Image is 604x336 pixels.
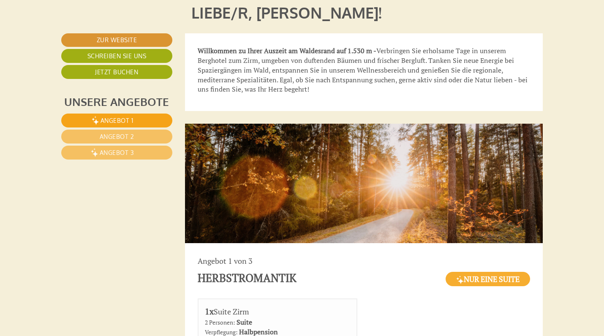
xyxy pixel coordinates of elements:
[283,223,333,237] button: Senden
[151,7,182,21] div: [DATE]
[198,270,297,286] div: HERBSTROMANTIK
[198,46,376,55] strong: Willkommen zu Ihrer Auszeit am Waldesrand auf 1.530 m -
[7,23,143,49] div: Guten Tag, wie können wir Ihnen helfen?
[205,319,235,326] small: 2 Personen:
[198,256,253,266] span: Angebot 1 von 3
[456,276,464,285] img: highlight.svg
[61,94,172,109] div: Unsere Angebote
[205,328,237,336] small: Verpflegung:
[185,124,543,243] img: herbstromantik-wochenangebot-De1-cwm-21689p.jpg
[61,65,172,79] a: Jetzt buchen
[100,133,134,140] span: Angebot 2
[100,149,134,156] span: Angebot 3
[61,33,172,47] a: Zur Website
[205,306,351,318] div: Suite Zirm
[13,25,139,32] div: Berghotel Zum Zirm
[191,3,382,23] h1: Liebe/r, [PERSON_NAME]!
[101,117,133,124] span: Angebot 1
[205,306,214,317] b: 1x
[446,272,530,286] span: nur eine Suite
[13,41,139,47] small: 17:24
[237,317,252,327] b: Suite
[198,46,531,94] p: Verbringen Sie erholsame Tage in unserem Berghotel zum Zirm, umgeben von duftenden Bäumen und fri...
[61,49,172,63] a: Schreiben Sie uns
